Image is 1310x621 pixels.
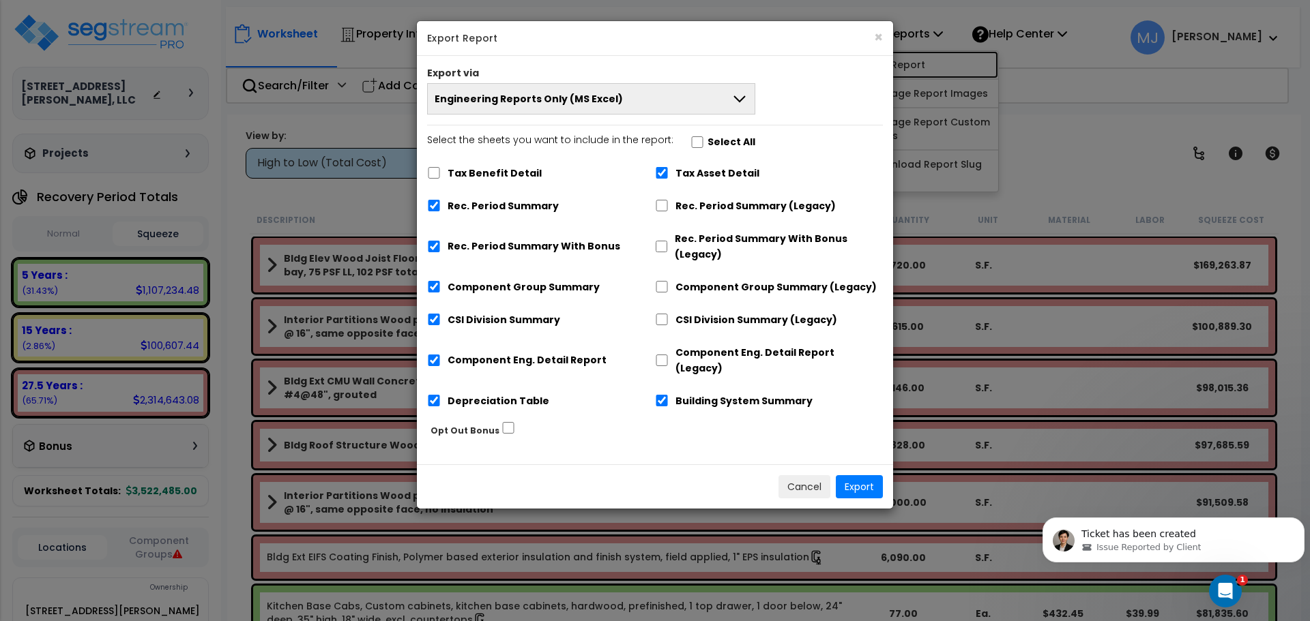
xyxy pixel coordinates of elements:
iframe: Intercom notifications message [1037,489,1310,584]
button: Engineering Reports Only (MS Excel) [427,83,755,115]
input: Select the sheets you want to include in the report:Select All [690,136,704,148]
span: 1 [1237,575,1248,586]
p: Select the sheets you want to include in the report: [427,132,673,149]
button: Export [836,475,883,498]
iframe: Intercom live chat [1209,575,1242,607]
label: Tax Benefit Detail [448,166,542,181]
label: CSI Division Summary [448,312,560,328]
label: CSI Division Summary (Legacy) [675,312,837,328]
label: Rec. Period Summary (Legacy) [675,198,836,214]
span: Engineering Reports Only (MS Excel) [435,92,623,106]
label: Select All [708,134,755,150]
label: Depreciation Table [448,393,549,409]
label: Component Eng. Detail Report [448,352,607,368]
label: Building System Summary [675,393,813,409]
label: Component Eng. Detail Report (Legacy) [675,345,883,376]
button: Cancel [778,475,830,498]
label: Export via [427,66,479,80]
label: Opt Out Bonus [431,423,499,438]
h5: Export Report [427,31,883,45]
label: Rec. Period Summary [448,198,559,214]
label: Tax Asset Detail [675,166,759,181]
button: × [874,30,883,44]
label: Rec. Period Summary With Bonus [448,239,620,254]
label: Rec. Period Summary With Bonus (Legacy) [675,231,883,262]
label: Component Group Summary [448,279,600,295]
label: Component Group Summary (Legacy) [675,279,877,295]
